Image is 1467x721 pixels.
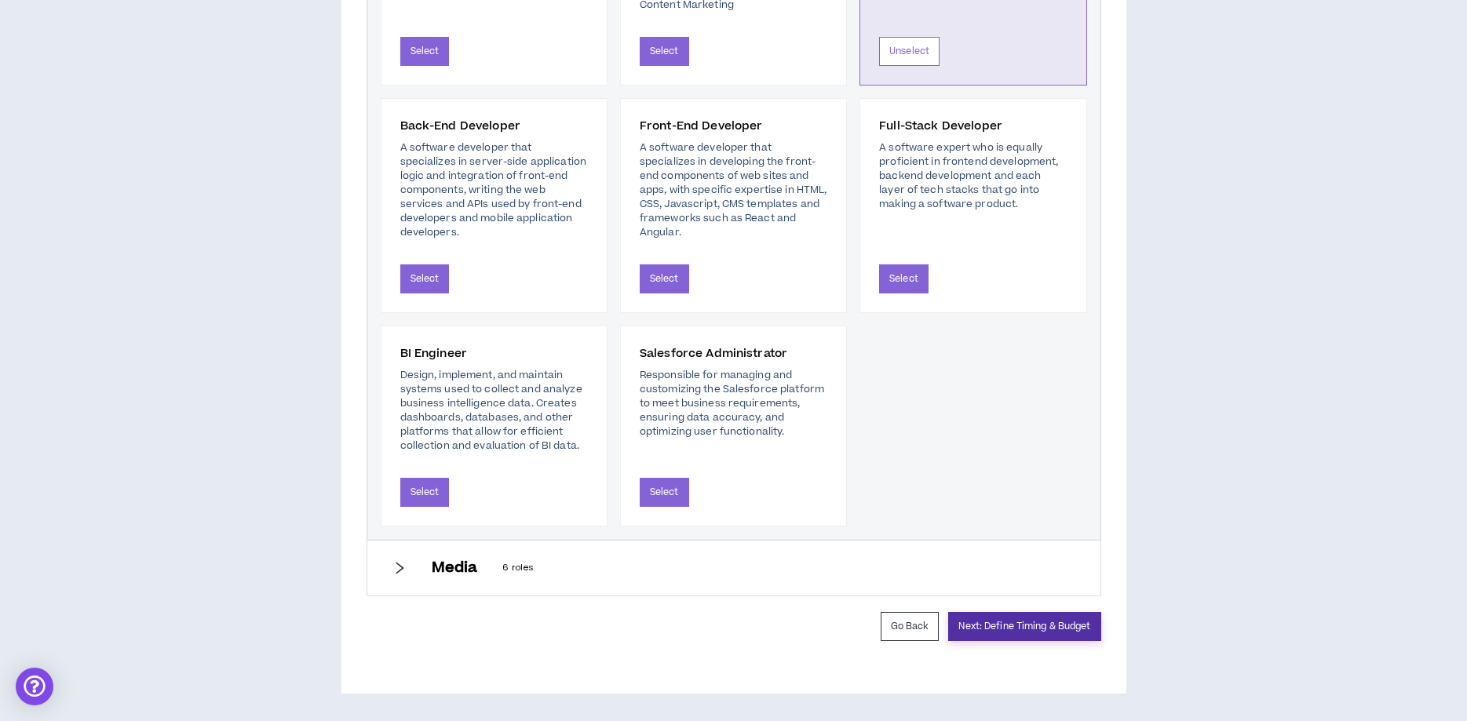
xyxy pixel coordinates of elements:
button: Select [879,264,929,293]
p: Responsible for managing and customizing the Salesforce platform to meet business requirements, e... [640,368,827,439]
h6: Media [432,559,478,577]
h6: Back-End Developer [400,118,588,134]
h6: BI Engineer [400,345,588,362]
button: Select [400,478,450,507]
button: Next: Define Timing & Budget [948,612,1100,641]
span: right [392,561,407,575]
div: Open Intercom Messenger [16,668,53,705]
button: Unselect [879,37,940,66]
button: Select [400,264,450,293]
p: A software developer that specializes in developing the front-end components of web sites and app... [640,140,827,239]
p: A software developer that specializes in server-side application logic and integration of front-e... [400,140,588,239]
button: Select [640,37,689,66]
button: Select [640,478,689,507]
p: 6 roles [502,561,1075,575]
h6: Full-Stack Developer [879,118,1067,134]
button: Go Back [881,612,940,641]
p: A software expert who is equally proficient in frontend development, backend development and each... [879,140,1067,211]
h6: Front-End Developer [640,118,827,134]
h6: Salesforce Administrator [640,345,827,362]
button: Select [400,37,450,66]
p: Design, implement, and maintain systems used to collect and analyze business intelligence data. C... [400,368,588,453]
button: Select [640,264,689,293]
